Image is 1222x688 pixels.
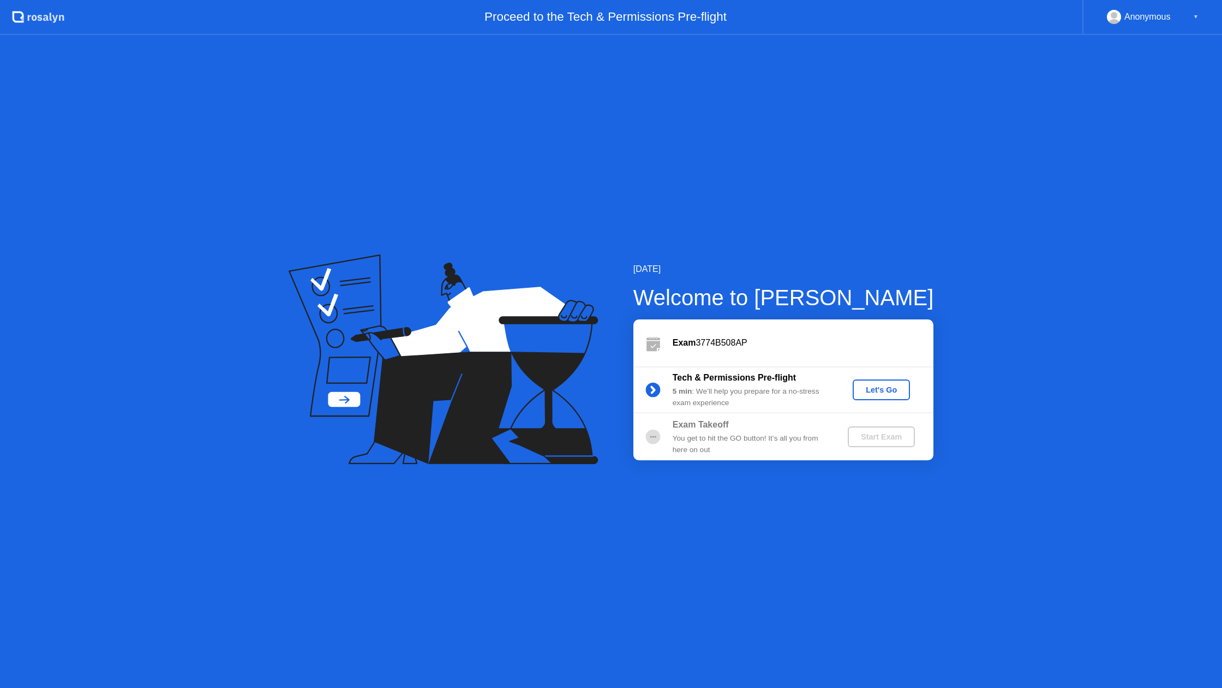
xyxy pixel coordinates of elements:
[673,386,830,408] div: : We’ll help you prepare for a no-stress exam experience
[673,387,692,395] b: 5 min
[633,263,934,276] div: [DATE]
[673,336,933,349] div: 3774B508AP
[673,373,796,382] b: Tech & Permissions Pre-flight
[633,281,934,314] div: Welcome to [PERSON_NAME]
[1193,10,1199,24] div: ▼
[857,385,906,394] div: Let's Go
[853,379,910,400] button: Let's Go
[1124,10,1171,24] div: Anonymous
[673,433,830,455] div: You get to hit the GO button! It’s all you from here on out
[852,432,910,441] div: Start Exam
[673,420,729,429] b: Exam Takeoff
[673,338,696,347] b: Exam
[848,426,915,447] button: Start Exam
